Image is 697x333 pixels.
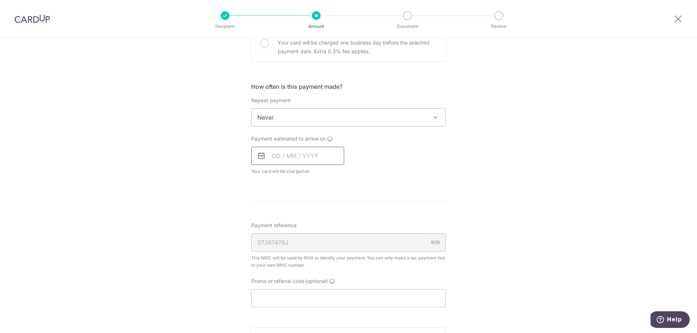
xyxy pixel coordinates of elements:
label: Repeat payment [251,97,291,104]
h5: How often is this payment made? [251,82,446,91]
img: CardUp [15,14,50,23]
span: Payment estimated to arrive on [251,135,326,142]
input: DD / MM / YYYY [251,147,344,165]
span: Your card will be charged on [251,168,344,175]
p: Review [472,23,526,30]
span: (optional) [305,278,328,285]
div: 9/35 [431,239,440,246]
iframe: Opens a widget where you can find more information [651,311,690,329]
span: Never [251,108,446,126]
p: Document [380,23,434,30]
div: This NRIC will be used by IRAS to identify your payment. You can only make a tax payment tied to ... [251,254,446,269]
span: Payment reference [251,222,297,229]
p: Your card will be charged one business day before the selected payment date. Extra 0.3% fee applies. [278,38,437,56]
p: Recipient [198,23,252,30]
span: Never [252,109,445,126]
span: Promo or referral code [251,278,305,285]
p: Amount [289,23,343,30]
